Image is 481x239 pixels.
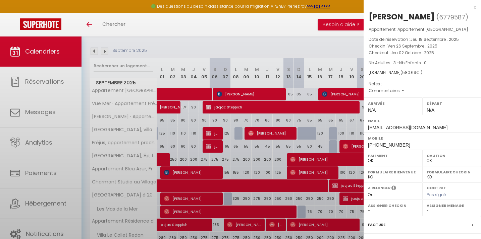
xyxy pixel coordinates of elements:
[369,50,476,56] p: Checkout :
[391,185,396,192] i: Sélectionner OUI si vous souhaiter envoyer les séquences de messages post-checkout
[369,26,476,33] p: Appartement :
[368,152,418,159] label: Paiement
[402,88,404,93] span: -
[368,142,410,148] span: [PHONE_NUMBER]
[369,43,476,50] p: Checkin :
[369,36,476,43] p: Date de réservation :
[390,50,434,56] span: Jeu 02 Octobre . 2025
[368,100,418,107] label: Arrivée
[368,202,418,209] label: Assigner Checkin
[368,117,477,124] label: Email
[387,43,437,49] span: Ven 26 Septembre . 2025
[368,185,390,191] label: A relancer
[439,13,465,21] span: 6779587
[368,135,477,142] label: Mobile
[427,152,477,159] label: Caution
[410,36,459,42] span: Jeu 18 Septembre . 2025
[369,70,476,76] div: [DOMAIN_NAME]
[427,169,477,175] label: Formulaire Checkin
[397,26,468,32] span: Appartement [GEOGRAPHIC_DATA]
[369,81,476,87] p: Notes :
[399,60,427,66] span: Nb Enfants : 0
[400,70,422,75] span: ( € )
[402,70,416,75] span: 580.69
[368,125,447,130] span: [EMAIL_ADDRESS][DOMAIN_NAME]
[369,60,427,66] span: Nb Adultes : 3 -
[369,87,476,94] p: Commentaires :
[364,3,476,11] div: x
[368,221,385,228] label: Facture
[427,107,434,113] span: N/A
[368,169,418,175] label: Formulaire Bienvenue
[382,81,384,87] span: -
[436,12,468,22] span: ( )
[427,192,446,197] span: Pas signé
[369,11,435,22] div: [PERSON_NAME]
[368,107,376,113] span: N/A
[427,202,477,209] label: Assigner Menage
[427,185,446,189] label: Contrat
[427,100,477,107] label: Départ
